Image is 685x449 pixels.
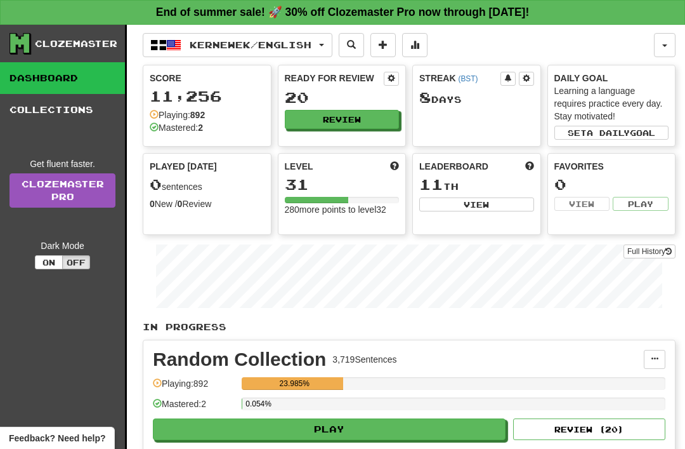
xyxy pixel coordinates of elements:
[245,377,343,390] div: 23.985%
[62,255,90,269] button: Off
[623,245,675,258] button: Full History
[370,33,396,57] button: Add sentence to collection
[143,321,675,333] p: In Progress
[419,90,534,106] div: Day s
[402,33,427,57] button: More stats
[587,128,630,137] span: a daily
[285,110,400,129] button: Review
[150,198,264,210] div: New / Review
[285,90,400,105] div: 20
[419,72,500,84] div: Streak
[419,177,534,193] div: th
[554,84,669,123] div: Learning a language requires practice every day. Stay motivated!
[513,419,665,440] button: Review (20)
[178,199,183,209] strong: 0
[150,121,203,134] div: Mastered:
[332,353,396,366] div: 3,719 Sentences
[153,377,235,398] div: Playing: 892
[143,33,332,57] button: Kernewek/English
[285,72,384,84] div: Ready for Review
[10,239,115,252] div: Dark Mode
[419,88,431,106] span: 8
[190,110,205,120] strong: 892
[150,88,264,104] div: 11,256
[525,160,534,173] span: This week in points, UTC
[554,126,669,140] button: Seta dailygoal
[150,199,155,209] strong: 0
[35,255,63,269] button: On
[198,123,203,133] strong: 2
[153,398,235,419] div: Mastered: 2
[285,203,400,216] div: 280 more points to level 32
[10,173,115,208] a: ClozemasterPro
[339,33,364,57] button: Search sentences
[190,39,311,50] span: Kernewek / English
[285,177,400,192] div: 31
[153,419,506,440] button: Play
[419,175,443,193] span: 11
[419,198,534,211] button: View
[554,177,669,192] div: 0
[613,197,669,211] button: Play
[9,432,105,445] span: Open feedback widget
[458,74,478,83] a: (BST)
[554,197,610,211] button: View
[150,109,205,121] div: Playing:
[35,37,117,50] div: Clozemaster
[285,160,313,173] span: Level
[10,157,115,170] div: Get fluent faster.
[153,350,326,369] div: Random Collection
[150,177,264,193] div: sentences
[150,175,162,193] span: 0
[150,160,217,173] span: Played [DATE]
[554,72,669,84] div: Daily Goal
[390,160,399,173] span: Score more points to level up
[150,72,264,84] div: Score
[419,160,488,173] span: Leaderboard
[554,160,669,173] div: Favorites
[156,6,530,18] strong: End of summer sale! 🚀 30% off Clozemaster Pro now through [DATE]!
